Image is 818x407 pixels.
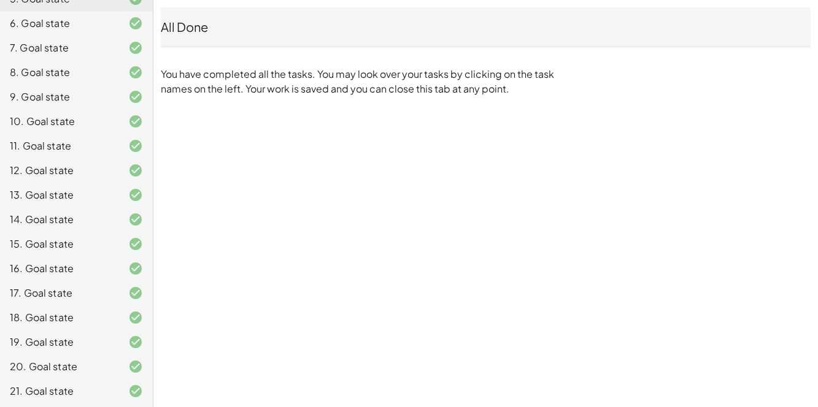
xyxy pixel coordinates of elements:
[128,384,143,398] i: Task finished and correct.
[10,89,109,104] div: 9. Goal state
[10,384,109,398] div: 21. Goal state
[128,237,143,251] i: Task finished and correct.
[10,212,109,227] div: 14. Goal state
[128,359,143,374] i: Task finished and correct.
[10,335,109,349] div: 19. Goal state
[161,67,560,96] p: You have completed all the tasks. You may look over your tasks by clicking on the task names on t...
[10,40,109,55] div: 7. Goal state
[10,139,109,153] div: 11. Goal state
[10,310,109,325] div: 18. Goal state
[10,16,109,31] div: 6. Goal state
[128,212,143,227] i: Task finished and correct.
[10,359,109,374] div: 20. Goal state
[128,261,143,276] i: Task finished and correct.
[128,335,143,349] i: Task finished and correct.
[10,114,109,129] div: 10. Goal state
[128,139,143,153] i: Task finished and correct.
[10,65,109,80] div: 8. Goal state
[128,16,143,31] i: Task finished and correct.
[10,286,109,300] div: 17. Goal state
[128,163,143,178] i: Task finished and correct.
[128,40,143,55] i: Task finished and correct.
[128,286,143,300] i: Task finished and correct.
[161,18,811,36] div: All Done
[128,188,143,202] i: Task finished and correct.
[10,237,109,251] div: 15. Goal state
[128,114,143,129] i: Task finished and correct.
[10,261,109,276] div: 16. Goal state
[128,65,143,80] i: Task finished and correct.
[128,310,143,325] i: Task finished and correct.
[128,89,143,104] i: Task finished and correct.
[10,188,109,202] div: 13. Goal state
[10,163,109,178] div: 12. Goal state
